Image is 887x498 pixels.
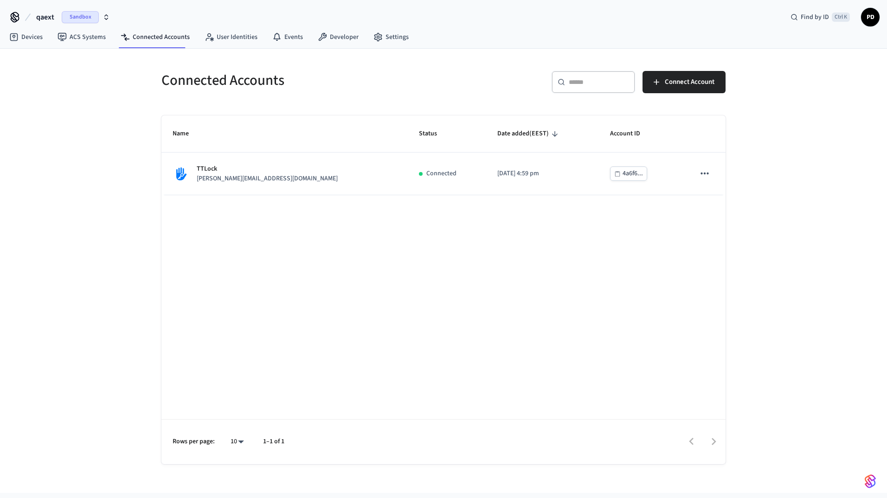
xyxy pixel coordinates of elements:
[783,9,857,26] div: Find by IDCtrl K
[610,166,647,181] button: 4a6f6...
[173,127,201,141] span: Name
[173,166,189,182] img: TTLock Logo, Square
[173,437,215,447] p: Rows per page:
[643,71,726,93] button: Connect Account
[497,127,561,141] span: Date added(EEST)
[263,437,284,447] p: 1–1 of 1
[801,13,829,22] span: Find by ID
[865,474,876,489] img: SeamLogoGradient.69752ec5.svg
[426,169,456,179] p: Connected
[36,12,54,23] span: qaext
[366,29,416,45] a: Settings
[832,13,850,22] span: Ctrl K
[623,168,643,179] div: 4a6f6...
[310,29,366,45] a: Developer
[861,8,880,26] button: PD
[497,169,588,179] p: [DATE] 4:59 pm
[2,29,50,45] a: Devices
[161,115,726,195] table: sticky table
[197,29,265,45] a: User Identities
[113,29,197,45] a: Connected Accounts
[665,76,714,88] span: Connect Account
[197,174,338,184] p: [PERSON_NAME][EMAIL_ADDRESS][DOMAIN_NAME]
[862,9,879,26] span: PD
[226,435,248,448] div: 10
[62,11,99,23] span: Sandbox
[419,127,449,141] span: Status
[50,29,113,45] a: ACS Systems
[265,29,310,45] a: Events
[610,127,652,141] span: Account ID
[197,164,338,174] p: TTLock
[161,71,438,90] h5: Connected Accounts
